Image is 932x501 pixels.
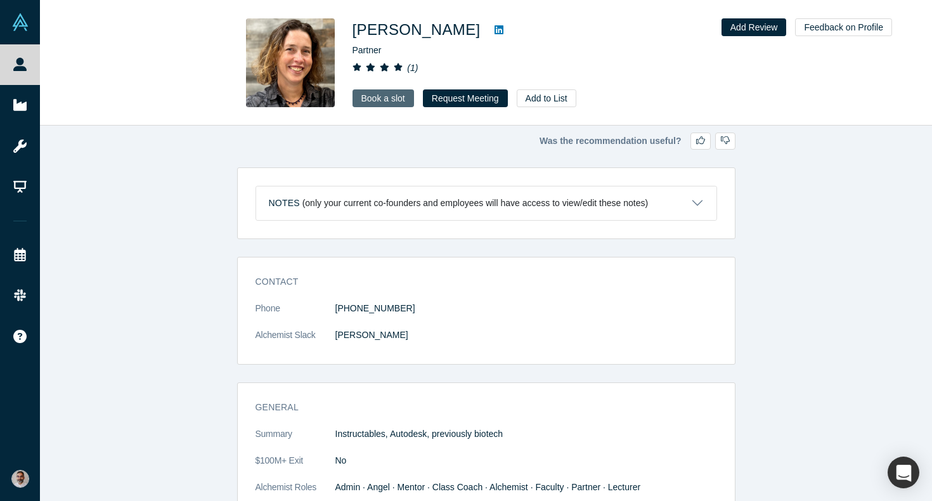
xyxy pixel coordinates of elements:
p: Instructables, Autodesk, previously biotech [335,427,717,441]
span: Partner [353,45,382,55]
p: (only your current co-founders and employees will have access to view/edit these notes) [302,198,649,209]
button: Notes (only your current co-founders and employees will have access to view/edit these notes) [256,186,716,220]
img: Alchemist Vault Logo [11,13,29,31]
dt: Phone [256,302,335,329]
button: Add to List [517,89,576,107]
button: Feedback on Profile [795,18,892,36]
dt: Summary [256,427,335,454]
h3: Notes [269,197,300,210]
h3: General [256,401,699,414]
a: Book a slot [353,89,414,107]
img: Gotam Bhardwaj's Account [11,470,29,488]
div: Was the recommendation useful? [237,133,735,150]
i: ( 1 ) [407,63,418,73]
dd: No [335,454,717,467]
dt: $100M+ Exit [256,454,335,481]
h1: [PERSON_NAME] [353,18,481,41]
button: Request Meeting [423,89,508,107]
dd: [PERSON_NAME] [335,329,717,342]
dt: Alchemist Slack [256,329,335,355]
a: [PHONE_NUMBER] [335,303,415,313]
h3: Contact [256,275,699,289]
button: Add Review [722,18,787,36]
dd: Admin · Angel · Mentor · Class Coach · Alchemist · Faculty · Partner · Lecturer [335,481,717,494]
img: Christy Canida's Profile Image [246,18,335,107]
